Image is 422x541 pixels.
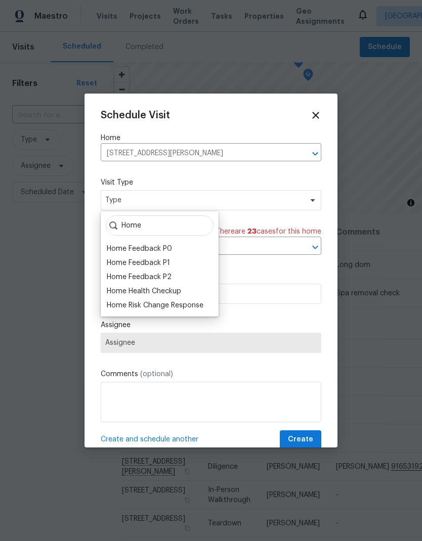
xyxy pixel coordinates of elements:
[105,339,317,347] span: Assignee
[101,133,321,143] label: Home
[308,240,322,254] button: Open
[288,433,313,446] span: Create
[140,371,173,378] span: (optional)
[101,369,321,379] label: Comments
[107,286,181,296] div: Home Health Checkup
[216,227,321,237] span: There are case s for this home
[107,272,172,282] div: Home Feedback P2
[101,177,321,188] label: Visit Type
[107,300,203,310] div: Home Risk Change Response
[308,147,322,161] button: Open
[310,110,321,121] span: Close
[105,195,302,205] span: Type
[107,244,172,254] div: Home Feedback P0
[101,110,170,120] span: Schedule Visit
[101,320,321,330] label: Assignee
[101,146,293,161] input: Enter in an address
[107,258,170,268] div: Home Feedback P1
[280,430,321,449] button: Create
[101,434,198,444] span: Create and schedule another
[247,228,257,235] span: 23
